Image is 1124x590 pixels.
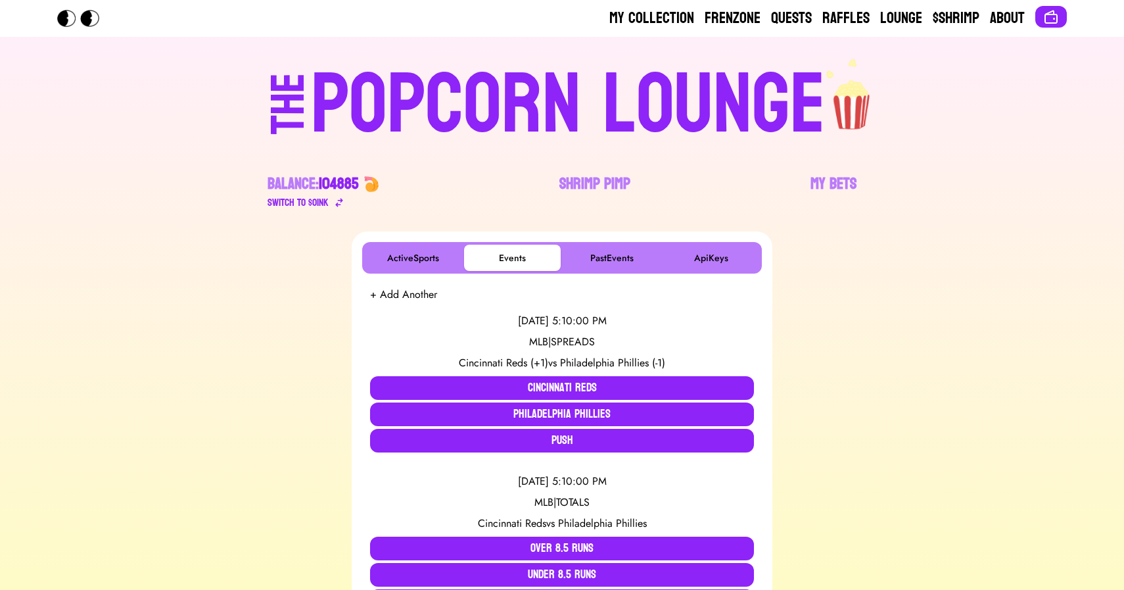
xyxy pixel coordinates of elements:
[663,245,759,271] button: ApiKeys
[370,474,754,489] div: [DATE] 5:10:00 PM
[319,170,358,198] span: 104885
[311,63,826,147] div: POPCORN LOUNGE
[826,58,879,132] img: popcorn
[459,355,548,370] span: Cincinnati Reds (+1)
[810,174,856,210] a: My Bets
[705,8,761,29] a: Frenzone
[464,245,561,271] button: Events
[1043,9,1059,25] img: Connect wallet
[560,355,665,370] span: Philadelphia Phillies (-1)
[563,245,660,271] button: PastEvents
[559,174,630,210] a: Shrimp Pimp
[370,516,754,531] div: vs
[822,8,870,29] a: Raffles
[370,495,754,510] div: MLB | TOTALS
[370,537,754,560] button: Over 8.5 Runs
[57,10,110,27] img: Popcorn
[365,245,461,271] button: ActiveSports
[370,429,754,453] button: Push
[771,8,812,29] a: Quests
[268,195,329,210] div: Switch to $ OINK
[990,8,1025,29] a: About
[370,287,437,303] button: + Add Another
[370,355,754,371] div: vs
[370,403,754,426] button: Philadelphia Phillies
[370,313,754,329] div: [DATE] 5:10:00 PM
[478,516,546,531] span: Cincinnati Reds
[558,516,647,531] span: Philadelphia Phillies
[880,8,922,29] a: Lounge
[157,58,967,147] a: THEPOPCORN LOUNGEpopcorn
[363,176,379,192] img: 🍤
[370,334,754,350] div: MLB | SPREADS
[609,8,694,29] a: My Collection
[268,174,358,195] div: Balance:
[370,376,754,400] button: Cincinnati Reds
[370,563,754,587] button: Under 8.5 Runs
[933,8,979,29] a: $Shrimp
[265,73,312,160] div: THE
